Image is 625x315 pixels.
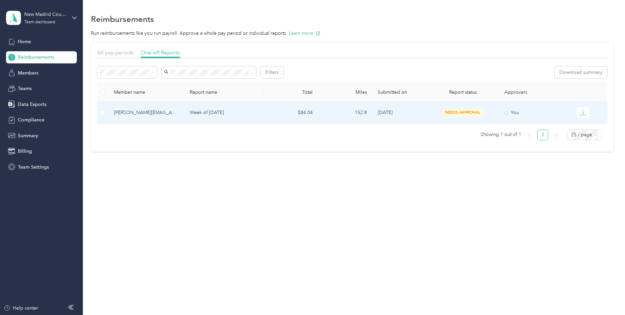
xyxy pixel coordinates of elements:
[524,130,535,140] button: left
[551,130,562,140] button: right
[527,133,531,137] span: left
[555,66,607,78] button: Download summary
[269,89,313,95] div: Total
[18,38,31,45] span: Home
[18,85,32,92] span: Teams
[372,83,427,102] th: Submitted on
[587,277,625,315] iframe: Everlance-gr Chat Button Frame
[190,109,258,116] p: Week of [DATE]
[318,102,372,124] td: 152.8
[538,130,548,140] a: 1
[18,164,49,171] span: Team Settings
[4,305,38,312] button: Help center
[97,49,134,56] span: All pay periods
[554,133,558,137] span: right
[24,20,55,24] div: Team dashboard
[18,116,44,123] span: Compliance
[261,66,283,78] button: Filters
[323,89,367,95] div: Miles
[108,83,184,102] th: Member name
[264,102,318,124] td: $84.04
[524,130,535,140] li: Previous Page
[567,130,602,140] div: Page Size
[18,148,32,155] span: Billing
[18,132,38,139] span: Summary
[504,109,566,116] div: You
[289,30,320,37] button: Learn more
[114,89,179,95] div: Member name
[141,49,180,56] span: One-off Reports
[378,110,393,115] span: [DATE]
[184,83,264,102] th: Report name
[91,30,613,37] p: Run reimbursements like you run payroll. Approve a whole pay period or individual reports.
[91,16,154,23] h1: Reimbursements
[24,11,66,18] div: New Madrid County Family Resource Center
[551,130,562,140] li: Next Page
[571,130,598,140] span: 25 / page
[18,101,46,108] span: Data Exports
[432,89,494,95] span: Report status
[480,130,521,140] span: Showing 1 out of 1
[18,69,38,77] span: Members
[442,109,484,116] span: needs approval
[537,130,548,140] li: 1
[114,109,179,116] div: [PERSON_NAME][EMAIL_ADDRESS][DOMAIN_NAME]
[18,54,54,61] span: Reimbursements
[499,83,571,102] th: Approvers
